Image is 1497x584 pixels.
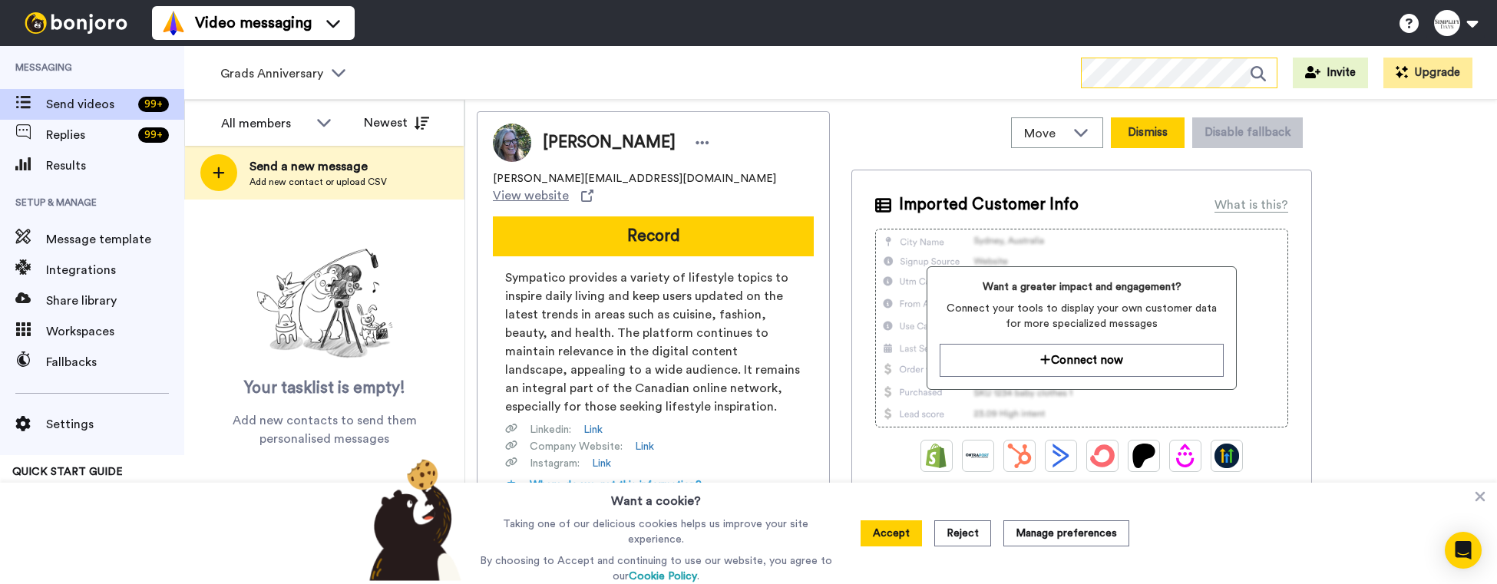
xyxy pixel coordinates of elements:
div: 99 + [138,127,169,143]
span: Add new contacts to send them personalised messages [207,411,441,448]
h3: Want a cookie? [611,483,701,510]
span: Imported Customer Info [899,193,1079,216]
span: Grads Anniversary [220,64,323,83]
span: Send videos [46,95,132,114]
img: ConvertKit [1090,444,1115,468]
a: Link [635,439,654,454]
span: [PERSON_NAME] [543,131,676,154]
img: vm-color.svg [161,11,186,35]
img: bear-with-cookie.png [355,458,469,581]
span: Message template [46,230,184,249]
img: ActiveCampaign [1049,444,1073,468]
span: Video messaging [195,12,312,34]
div: Open Intercom Messenger [1445,532,1482,569]
a: Link [592,456,611,471]
button: Connect now [940,344,1223,377]
span: Linkedin : [530,422,571,437]
p: Taking one of our delicious cookies helps us improve your site experience. [476,516,836,547]
span: Workspaces [46,322,184,341]
a: View website [493,186,593,205]
img: bj-logo-header-white.svg [18,12,134,34]
span: Where do we get this information? [530,480,702,490]
a: Cookie Policy [629,571,697,582]
button: Manage preferences [1003,520,1129,546]
img: GoHighLevel [1214,444,1239,468]
span: Move [1024,124,1066,143]
div: What is this? [1214,196,1288,214]
span: Send a new message [249,157,387,176]
span: [PERSON_NAME][EMAIL_ADDRESS][DOMAIN_NAME] [493,171,776,186]
span: Company Website : [530,439,623,454]
img: ready-set-action.png [248,243,402,365]
span: Fallbacks [46,353,184,371]
p: By choosing to Accept and continuing to use our website, you agree to our . [476,553,836,584]
img: Hubspot [1007,444,1032,468]
button: Accept [861,520,922,546]
span: Settings [46,415,184,434]
img: Patreon [1132,444,1156,468]
span: Share library [46,292,184,310]
button: Record [493,216,814,256]
span: Want a greater impact and engagement? [940,279,1223,295]
span: Sympatico provides a variety of lifestyle topics to inspire daily living and keep users updated o... [505,269,801,416]
button: Newest [352,107,441,138]
a: Link [583,422,603,437]
div: All members [221,114,309,133]
span: Instagram : [530,456,580,471]
span: Results [46,157,184,175]
div: 99 + [138,97,169,112]
button: Upgrade [1383,58,1472,88]
button: Dismiss [1111,117,1185,148]
button: Reject [934,520,991,546]
img: Ontraport [966,444,990,468]
span: QUICK START GUIDE [12,467,123,477]
span: Add new contact or upload CSV [249,176,387,188]
span: Integrations [46,261,184,279]
img: Drip [1173,444,1198,468]
img: Image of Carolyn Acres [493,124,531,162]
span: Your tasklist is empty! [244,377,405,400]
img: Shopify [924,444,949,468]
span: Connect your tools to display your own customer data for more specialized messages [940,301,1223,332]
button: Invite [1293,58,1368,88]
span: View website [493,186,569,205]
span: Replies [46,126,132,144]
button: Disable fallback [1192,117,1303,148]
